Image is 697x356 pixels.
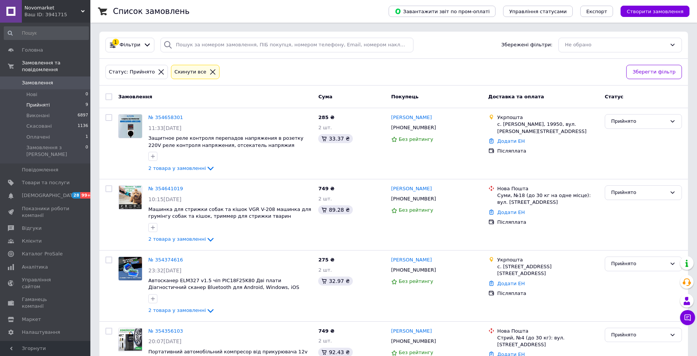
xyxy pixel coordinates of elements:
span: 1136 [78,123,88,130]
a: 2 товара у замовленні [148,236,215,242]
div: Укрпошта [497,114,599,121]
a: [PERSON_NAME] [391,114,432,121]
span: 749 ₴ [318,328,334,334]
span: Фільтри [120,41,140,49]
span: 2 шт. [318,338,332,344]
span: Замовлення з [PERSON_NAME] [26,144,85,158]
div: Укрпошта [497,257,599,263]
span: Гаманець компанії [22,296,70,310]
a: Додати ЕН [497,138,525,144]
a: Машинка для стрижки собак та кішок VGR V-208 машинка для грумінгу собак та кішок, триммер для стр... [148,206,311,219]
img: Фото товару [119,115,142,138]
span: 2 товара у замовленні [148,165,206,171]
a: № 354356103 [148,328,183,334]
span: 9 [85,102,88,108]
button: Створити замовлення [621,6,689,17]
a: № 354374616 [148,257,183,263]
span: Створити замовлення [627,9,683,14]
span: Замовлення [118,93,152,99]
div: Статус: Прийнято [107,68,156,76]
a: Створити замовлення [613,8,689,14]
span: Управління статусами [509,9,567,14]
span: Показники роботи компанії [22,205,70,219]
span: Збережені фільтри: [501,41,552,49]
span: Cума [318,93,332,99]
a: Фото товару [118,257,142,281]
span: 0 [85,144,88,158]
button: Управління статусами [503,6,573,17]
div: 32.97 ₴ [318,277,352,286]
span: Каталог ProSale [22,251,63,257]
div: с. [STREET_ADDRESS] [STREET_ADDRESS] [497,263,599,277]
div: с. [PERSON_NAME], 19950, вул. [PERSON_NAME][STREET_ADDRESS] [497,121,599,134]
span: 275 ₴ [318,257,334,263]
span: 1 [85,134,88,141]
span: 23:32[DATE] [148,267,181,273]
a: № 354658301 [148,115,183,120]
a: Додати ЕН [497,281,525,286]
div: Післяплата [497,148,599,154]
span: 2 товара у замовленні [148,237,206,242]
span: Оплачені [26,134,50,141]
span: Маркет [22,316,41,323]
span: Повідомлення [22,167,58,173]
span: Головна [22,47,43,53]
span: 285 ₴ [318,115,334,120]
a: Фото товару [118,328,142,352]
span: Нові [26,91,37,98]
span: [PHONE_NUMBER] [391,267,436,273]
span: 99+ [80,192,93,199]
input: Пошук [4,26,89,40]
span: 20:07[DATE] [148,338,181,344]
span: Аналітика [22,264,48,270]
h1: Список замовлень [113,7,189,16]
div: Післяплата [497,219,599,226]
a: Защитное реле контроля перепадов напряжения в розетку 220V реле контроля напряжения, отсекатель н... [148,135,304,148]
span: Прийняті [26,102,50,108]
span: [DEMOGRAPHIC_DATA] [22,192,78,199]
span: [PHONE_NUMBER] [391,338,436,344]
span: Замовлення [22,79,53,86]
input: Пошук за номером замовлення, ПІБ покупця, номером телефону, Email, номером накладної [160,38,413,52]
div: 1 [112,39,119,46]
span: Товари та послуги [22,179,70,186]
a: Автосканер ELM327 v1.5 чіп PIC18F25K80 Дві плати Діагностичний сканер Bluetooth для Android, Wind... [148,278,299,290]
span: 2 шт. [318,125,332,130]
span: Novomarket [24,5,81,11]
span: 749 ₴ [318,186,334,191]
a: [PERSON_NAME] [391,257,432,264]
img: Фото товару [119,257,142,280]
span: Зберегти фільтр [633,68,676,76]
img: Фото товару [119,186,142,209]
span: 2 товара у замовленні [148,308,206,313]
div: Прийнято [611,118,666,125]
span: Без рейтингу [399,278,433,284]
div: Ваш ID: 3941715 [24,11,90,18]
span: Покупець [391,93,419,99]
div: Суми, №18 (до 30 кг на одне місце): вул. [STREET_ADDRESS] [497,192,599,206]
span: 28 [72,192,80,199]
div: Нова Пошта [497,185,599,192]
span: Налаштування [22,329,60,336]
span: Статус [605,93,624,99]
button: Чат з покупцем [680,310,695,325]
span: Завантажити звіт по пром-оплаті [395,8,490,15]
div: 89.28 ₴ [318,205,352,214]
span: Клієнти [22,238,42,244]
div: Прийнято [611,189,666,197]
span: Виконані [26,112,50,119]
span: 11:33[DATE] [148,125,181,131]
a: Додати ЕН [497,209,525,215]
a: [PERSON_NAME] [391,185,432,193]
span: Без рейтингу [399,136,433,142]
span: Замовлення та повідомлення [22,60,90,73]
div: Післяплата [497,290,599,297]
a: [PERSON_NAME] [391,328,432,335]
div: Прийнято [611,331,666,339]
span: 10:15[DATE] [148,196,181,202]
a: Фото товару [118,185,142,209]
button: Експорт [580,6,613,17]
span: 2 шт. [318,196,332,202]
